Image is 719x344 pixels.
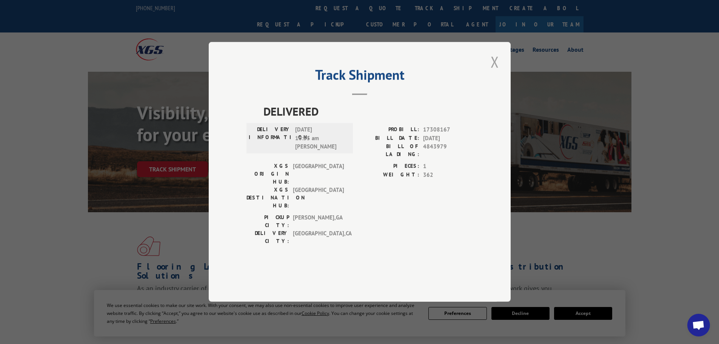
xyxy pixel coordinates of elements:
[488,51,501,72] button: Close modal
[423,143,473,159] span: 4843979
[360,134,419,143] label: BILL DATE:
[687,314,710,336] a: Open chat
[360,171,419,179] label: WEIGHT:
[246,186,289,210] label: XGS DESTINATION HUB:
[246,69,473,84] h2: Track Shipment
[263,103,473,120] span: DELIVERED
[360,126,419,134] label: PROBILL:
[293,214,344,230] span: [PERSON_NAME] , GA
[246,214,289,230] label: PICKUP CITY:
[360,162,419,171] label: PIECES:
[360,143,419,159] label: BILL OF LADING:
[246,162,289,186] label: XGS ORIGIN HUB:
[293,186,344,210] span: [GEOGRAPHIC_DATA]
[295,126,346,151] span: [DATE] 10:55 am [PERSON_NAME]
[293,230,344,245] span: [GEOGRAPHIC_DATA] , CA
[423,171,473,179] span: 362
[249,126,291,151] label: DELIVERY INFORMATION:
[423,126,473,134] span: 17308167
[423,162,473,171] span: 1
[246,230,289,245] label: DELIVERY CITY:
[293,162,344,186] span: [GEOGRAPHIC_DATA]
[423,134,473,143] span: [DATE]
